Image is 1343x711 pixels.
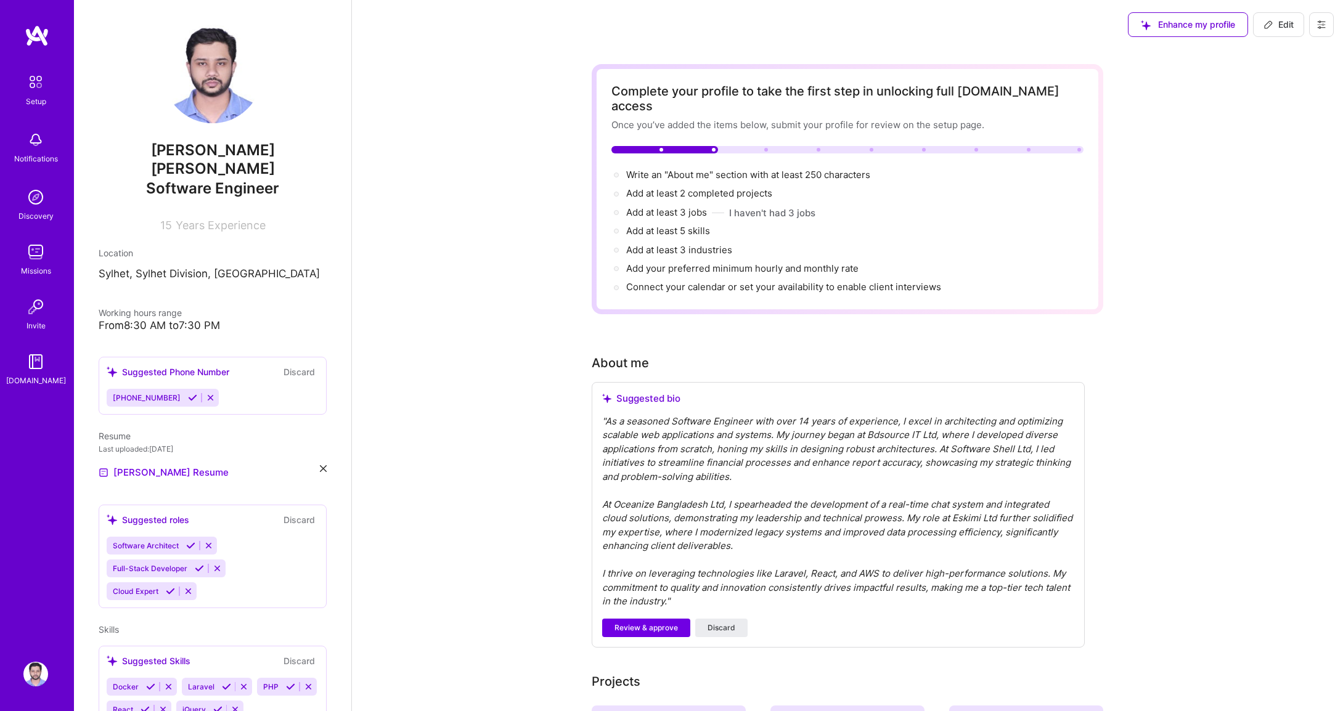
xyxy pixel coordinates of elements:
[99,246,327,259] div: Location
[213,564,222,573] i: Reject
[204,541,213,550] i: Reject
[107,656,117,666] i: icon SuggestedTeams
[729,206,815,219] button: I haven't had 3 jobs
[160,219,172,232] span: 15
[107,365,229,378] div: Suggested Phone Number
[99,442,327,455] div: Last uploaded: [DATE]
[695,619,748,637] button: Discard
[195,564,204,573] i: Accept
[176,219,266,232] span: Years Experience
[99,468,108,477] img: Resume
[23,128,48,152] img: bell
[107,513,189,526] div: Suggested roles
[18,209,54,222] div: Discovery
[286,682,295,691] i: Accept
[626,244,732,256] span: Add at least 3 industries
[26,95,46,108] div: Setup
[146,179,279,197] span: Software Engineer
[23,662,48,686] img: User Avatar
[222,682,231,691] i: Accept
[99,307,182,318] span: Working hours range
[626,187,772,199] span: Add at least 2 completed projects
[626,281,941,293] span: Connect your calendar or set your availability to enable client interviews
[163,25,262,123] img: User Avatar
[99,465,229,480] a: [PERSON_NAME] Resume
[23,185,48,209] img: discovery
[25,25,49,47] img: logo
[188,393,197,402] i: Accept
[602,415,1074,609] div: " As a seasoned Software Engineer with over 14 years of experience, I excel in architecting and o...
[602,619,690,637] button: Review & approve
[280,365,319,379] button: Discard
[99,431,131,441] span: Resume
[113,587,158,596] span: Cloud Expert
[206,393,215,402] i: Reject
[304,682,313,691] i: Reject
[21,264,51,277] div: Missions
[263,682,279,691] span: PHP
[99,319,327,332] div: From 8:30 AM to 7:30 PM
[99,141,327,178] span: [PERSON_NAME] [PERSON_NAME]
[188,682,214,691] span: Laravel
[602,392,1074,405] div: Suggested bio
[166,587,175,596] i: Accept
[1263,18,1294,31] span: Edit
[626,262,859,274] span: Add your preferred minimum hourly and monthly rate
[23,349,48,374] img: guide book
[23,69,49,95] img: setup
[113,541,179,550] span: Software Architect
[6,374,66,387] div: [DOMAIN_NAME]
[611,84,1084,113] div: Complete your profile to take the first step in unlocking full [DOMAIN_NAME] access
[611,118,1084,131] div: Once you’ve added the items below, submit your profile for review on the setup page.
[239,682,248,691] i: Reject
[626,206,707,218] span: Add at least 3 jobs
[146,682,155,691] i: Accept
[614,622,678,633] span: Review & approve
[107,654,190,667] div: Suggested Skills
[626,225,710,237] span: Add at least 5 skills
[107,367,117,377] i: icon SuggestedTeams
[23,295,48,319] img: Invite
[592,672,640,691] div: Projects
[20,662,51,686] a: User Avatar
[592,354,649,372] div: About me
[113,393,181,402] span: [PHONE_NUMBER]
[184,587,193,596] i: Reject
[1253,12,1304,37] button: Edit
[107,514,117,525] i: icon SuggestedTeams
[113,564,187,573] span: Full-Stack Developer
[280,654,319,668] button: Discard
[164,682,173,691] i: Reject
[186,541,195,550] i: Accept
[99,624,119,635] span: Skills
[27,319,46,332] div: Invite
[23,240,48,264] img: teamwork
[602,394,611,403] i: icon SuggestedTeams
[99,267,327,282] p: Sylhet, Sylhet Division, [GEOGRAPHIC_DATA]
[708,622,735,633] span: Discard
[280,513,319,527] button: Discard
[320,465,327,472] i: icon Close
[14,152,58,165] div: Notifications
[626,169,873,181] span: Write an "About me" section with at least 250 characters
[592,672,640,691] div: Add projects you've worked on
[113,682,139,691] span: Docker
